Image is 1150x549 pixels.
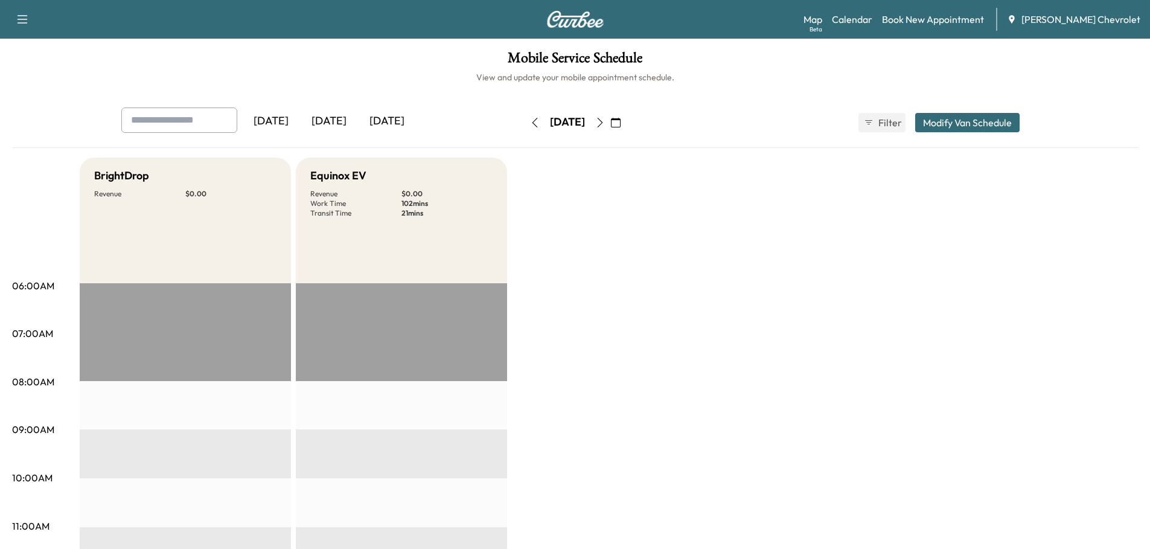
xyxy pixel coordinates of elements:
[300,108,358,135] div: [DATE]
[810,25,822,34] div: Beta
[358,108,416,135] div: [DATE]
[12,326,53,341] p: 07:00AM
[310,189,401,199] p: Revenue
[12,71,1138,83] h6: View and update your mobile appointment schedule.
[546,11,604,28] img: Curbee Logo
[12,422,54,437] p: 09:00AM
[832,12,872,27] a: Calendar
[1021,12,1140,27] span: [PERSON_NAME] Chevrolet
[12,278,54,293] p: 06:00AM
[915,113,1020,132] button: Modify Van Schedule
[878,115,900,130] span: Filter
[803,12,822,27] a: MapBeta
[310,208,401,218] p: Transit Time
[242,108,300,135] div: [DATE]
[12,519,50,533] p: 11:00AM
[94,167,149,184] h5: BrightDrop
[882,12,984,27] a: Book New Appointment
[12,374,54,389] p: 08:00AM
[185,189,276,199] p: $ 0.00
[401,189,493,199] p: $ 0.00
[858,113,906,132] button: Filter
[401,199,493,208] p: 102 mins
[310,167,366,184] h5: Equinox EV
[12,470,53,485] p: 10:00AM
[550,115,585,130] div: [DATE]
[12,51,1138,71] h1: Mobile Service Schedule
[401,208,493,218] p: 21 mins
[94,189,185,199] p: Revenue
[310,199,401,208] p: Work Time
